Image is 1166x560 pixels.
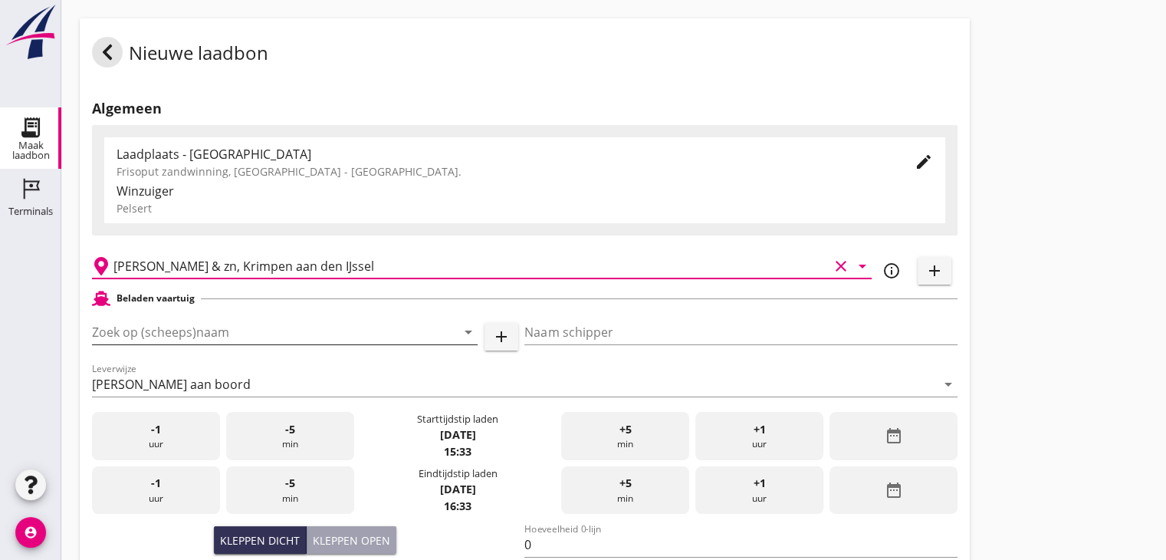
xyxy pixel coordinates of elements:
img: logo-small.a267ee39.svg [3,4,58,61]
div: min [561,466,689,515]
button: Kleppen open [307,526,396,554]
span: -1 [151,421,161,438]
i: add [492,328,511,346]
div: uur [695,412,823,460]
span: +5 [619,475,632,492]
span: -5 [285,421,295,438]
div: min [561,412,689,460]
div: Kleppen dicht [220,532,300,548]
i: edit [915,153,933,171]
input: Hoeveelheid 0-lijn [524,532,957,557]
div: uur [92,412,220,460]
div: uur [92,466,220,515]
div: Frisoput zandwinning, [GEOGRAPHIC_DATA] - [GEOGRAPHIC_DATA]. [117,163,890,180]
div: [PERSON_NAME] aan boord [92,377,251,391]
i: date_range [884,481,902,499]
div: Eindtijdstip laden [418,466,497,481]
input: Zoek op (scheeps)naam [92,320,435,344]
span: +5 [619,421,632,438]
strong: [DATE] [439,427,475,442]
i: clear [832,257,850,275]
h2: Beladen vaartuig [117,292,195,305]
span: -5 [285,475,295,492]
div: uur [695,466,823,515]
div: Laadplaats - [GEOGRAPHIC_DATA] [117,145,890,163]
strong: 16:33 [444,499,471,513]
i: arrow_drop_down [459,323,478,341]
div: min [226,412,354,460]
h2: Algemeen [92,98,957,119]
i: date_range [884,427,902,445]
div: Winzuiger [117,182,933,200]
span: -1 [151,475,161,492]
input: Naam schipper [524,320,957,344]
button: Kleppen dicht [214,526,307,554]
i: arrow_drop_down [853,257,872,275]
div: min [226,466,354,515]
div: Kleppen open [313,532,390,548]
i: info_outline [882,262,901,280]
strong: 15:33 [444,444,471,459]
div: Terminals [8,206,53,216]
input: Losplaats [113,254,829,278]
i: account_circle [15,517,46,548]
span: +1 [754,475,766,492]
i: arrow_drop_down [939,375,957,394]
span: +1 [754,421,766,438]
div: Starttijdstip laden [417,412,498,427]
strong: [DATE] [439,482,475,496]
div: Pelsert [117,200,933,216]
div: Nieuwe laadbon [92,37,268,74]
i: add [925,262,944,280]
